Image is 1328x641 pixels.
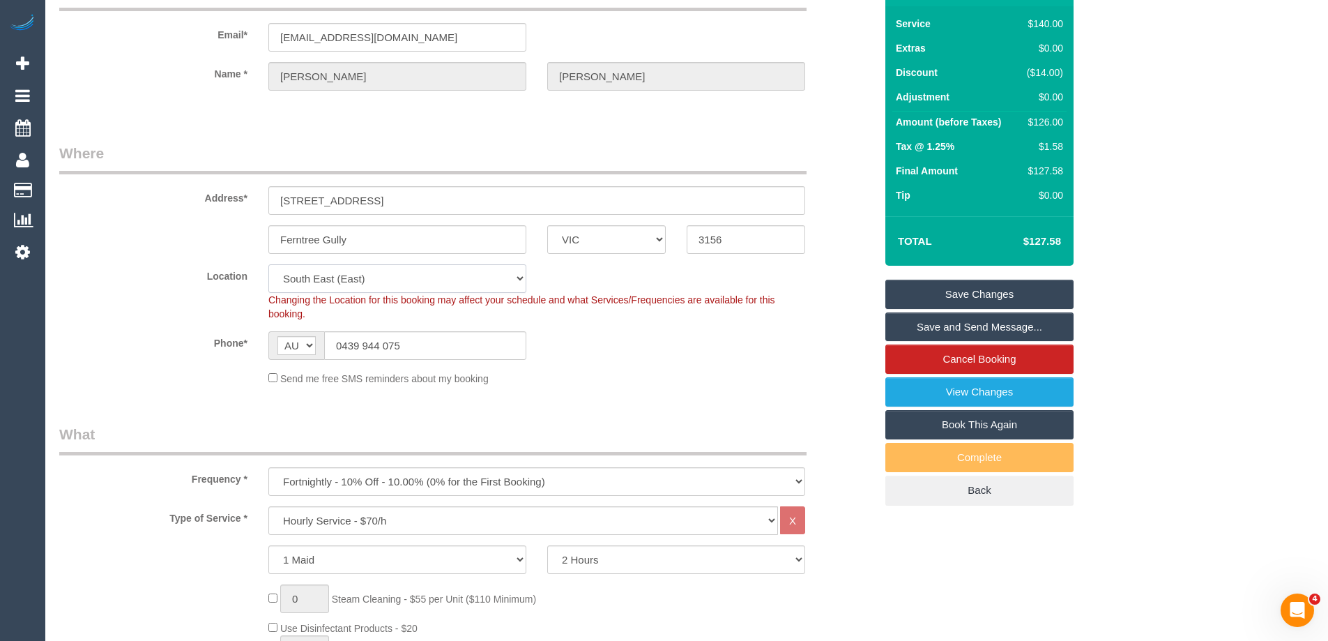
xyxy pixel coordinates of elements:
span: 4 [1309,594,1320,605]
a: Cancel Booking [885,345,1074,374]
label: Amount (before Taxes) [896,115,1001,129]
legend: Where [59,143,807,174]
div: $0.00 [1021,41,1063,55]
div: $127.58 [1021,164,1063,178]
div: $140.00 [1021,17,1063,31]
input: First Name* [268,62,526,91]
input: Last Name* [547,62,805,91]
label: Tax @ 1.25% [896,139,954,153]
input: Email* [268,23,526,52]
label: Final Amount [896,164,958,178]
a: View Changes [885,377,1074,407]
label: Address* [49,186,258,205]
label: Name * [49,62,258,81]
div: ($14.00) [1021,66,1063,80]
label: Extras [896,41,926,55]
span: Changing the Location for this booking may affect your schedule and what Services/Frequencies are... [268,294,775,319]
a: Book This Again [885,410,1074,439]
div: $0.00 [1021,90,1063,104]
label: Adjustment [896,90,949,104]
h4: $127.58 [982,236,1061,248]
div: $0.00 [1021,188,1063,202]
a: Save and Send Message... [885,312,1074,342]
label: Service [896,17,931,31]
label: Type of Service * [49,506,258,525]
label: Location [49,264,258,283]
span: Steam Cleaning - $55 per Unit ($110 Minimum) [332,594,536,605]
a: Back [885,476,1074,505]
strong: Total [898,235,932,247]
input: Phone* [324,331,526,360]
label: Discount [896,66,938,80]
img: Automaid Logo [8,14,36,33]
div: $1.58 [1021,139,1063,153]
label: Email* [49,23,258,42]
input: Suburb* [268,225,526,254]
label: Tip [896,188,910,202]
input: Post Code* [687,225,805,254]
span: Send me free SMS reminders about my booking [280,373,489,384]
label: Frequency * [49,467,258,486]
iframe: Intercom live chat [1281,594,1314,627]
legend: What [59,424,807,455]
span: Use Disinfectant Products - $20 [280,623,418,634]
label: Phone* [49,331,258,350]
div: $126.00 [1021,115,1063,129]
a: Save Changes [885,280,1074,309]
